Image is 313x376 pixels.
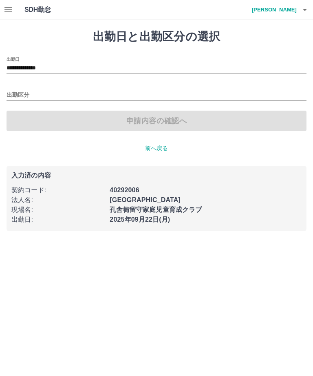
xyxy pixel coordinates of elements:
[11,185,105,195] p: 契約コード :
[7,56,20,62] label: 出勤日
[110,216,170,223] b: 2025年09月22日(月)
[7,30,306,44] h1: 出勤日と出勤区分の選択
[11,195,105,205] p: 法人名 :
[110,187,139,194] b: 40292006
[110,206,202,213] b: 孔舎衙留守家庭児童育成クラブ
[11,172,302,179] p: 入力済の内容
[110,196,181,203] b: [GEOGRAPHIC_DATA]
[7,144,306,153] p: 前へ戻る
[11,205,105,215] p: 現場名 :
[11,215,105,225] p: 出勤日 :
